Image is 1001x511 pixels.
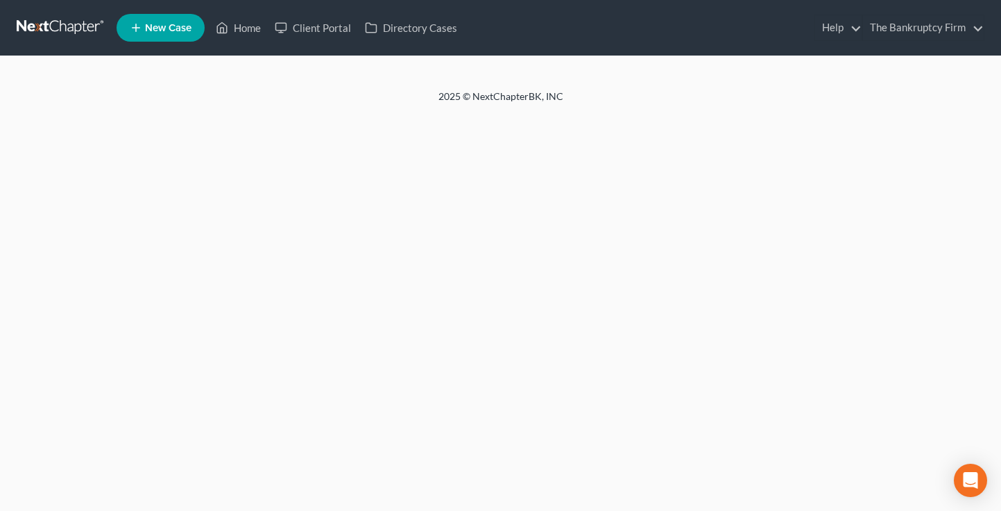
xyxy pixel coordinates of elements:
a: Directory Cases [358,15,464,40]
a: Help [815,15,862,40]
div: 2025 © NextChapterBK, INC [105,90,896,115]
a: Home [209,15,268,40]
a: Client Portal [268,15,358,40]
a: The Bankruptcy Firm [863,15,984,40]
new-legal-case-button: New Case [117,14,205,42]
div: Open Intercom Messenger [954,464,987,497]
